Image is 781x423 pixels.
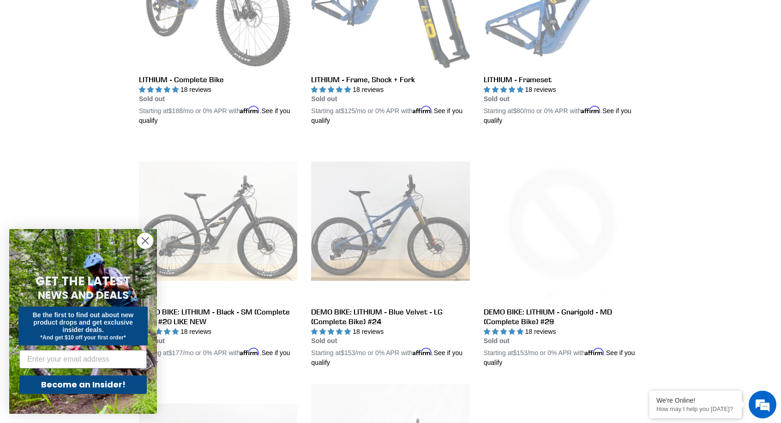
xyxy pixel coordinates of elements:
[656,397,735,404] div: We're Online!
[656,405,735,412] p: How may I help you today?
[36,273,131,290] span: GET THE LATEST
[137,233,153,249] button: Close dialog
[40,334,126,341] span: *And get $10 off your first order*
[19,350,147,369] input: Enter your email address
[38,288,129,302] span: NEWS AND DEALS
[19,375,147,394] button: Become an Insider!
[33,311,134,333] span: Be the first to find out about new product drops and get exclusive insider deals.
